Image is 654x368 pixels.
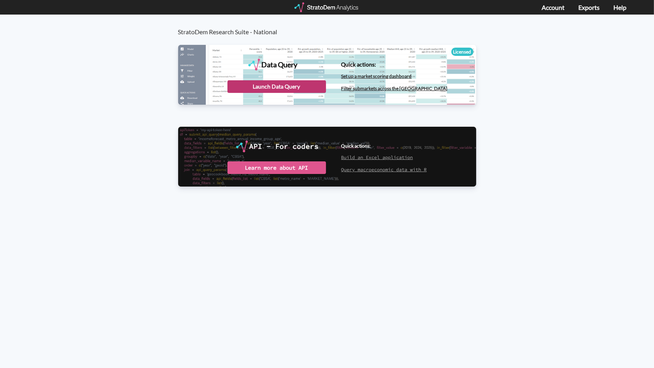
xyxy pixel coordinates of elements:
[250,141,319,152] div: API - For coders
[341,85,448,91] a: Filter submarkets across the [GEOGRAPHIC_DATA]
[613,4,626,11] a: Help
[341,154,413,160] a: Build an Excel application
[262,59,298,70] div: Data Query
[341,143,427,148] h4: Quick actions:
[227,80,326,93] div: Launch Data Query
[341,73,412,79] a: Set up a market scoring dashboard
[341,61,448,67] h4: Quick actions:
[341,166,427,172] a: Query macroeconomic data with R
[227,161,326,174] div: Learn more about API
[542,4,565,11] a: Account
[178,15,484,35] h3: StratoDem Research Suite - National
[451,48,473,56] div: Licensed
[578,4,600,11] a: Exports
